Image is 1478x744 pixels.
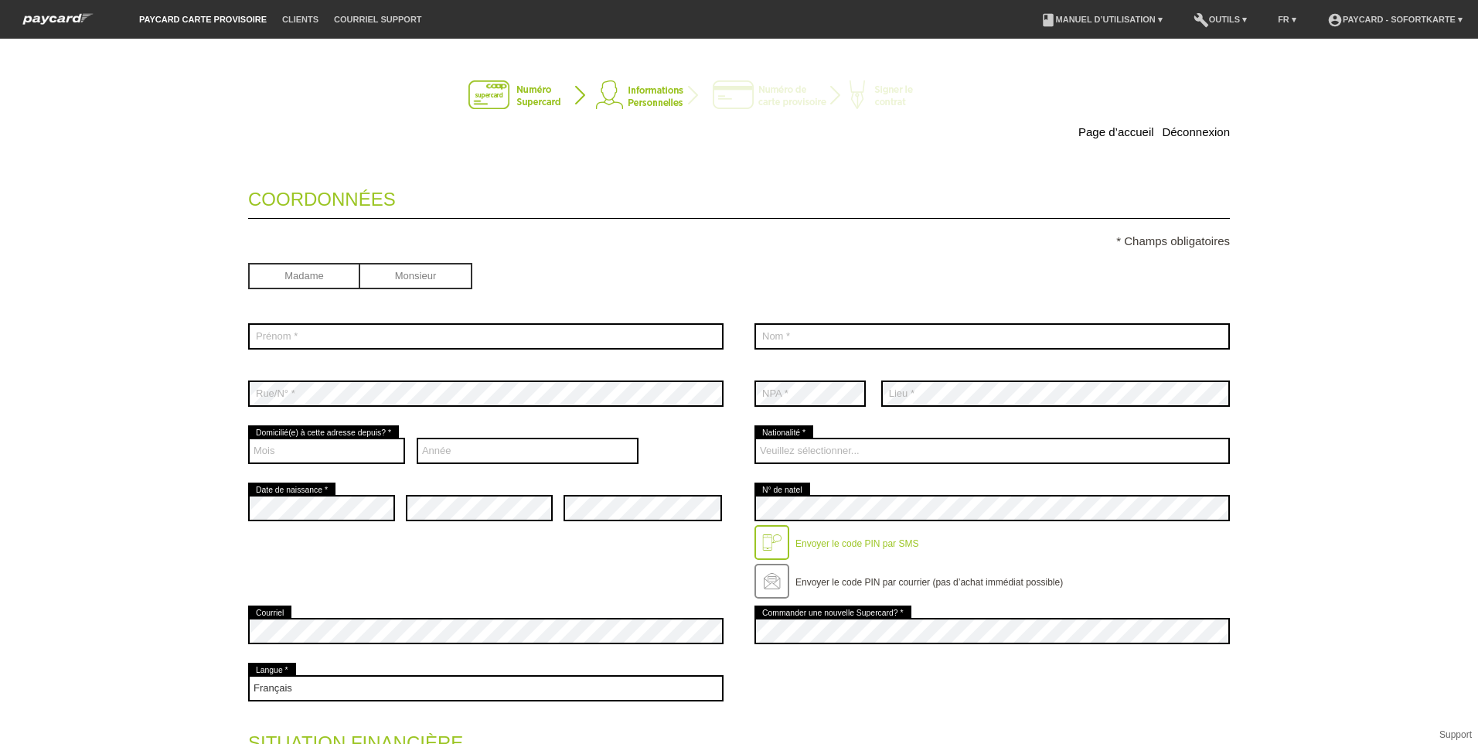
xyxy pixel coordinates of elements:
i: account_circle [1327,12,1343,28]
img: instantcard-v2-fr-2.png [468,80,1010,111]
p: * Champs obligatoires [248,234,1230,247]
a: account_circlepaycard - Sofortkarte ▾ [1320,15,1470,24]
a: buildOutils ▾ [1186,15,1255,24]
a: Déconnexion [1162,125,1230,138]
a: Clients [274,15,326,24]
a: paycard Sofortkarte [15,18,100,29]
i: build [1194,12,1209,28]
label: Envoyer le code PIN par SMS [795,538,918,549]
img: paycard Sofortkarte [15,11,100,27]
label: Envoyer le code PIN par courrier (pas d’achat immédiat possible) [795,577,1063,588]
a: Courriel Support [326,15,429,24]
a: paycard carte provisoire [131,15,274,24]
a: FR ▾ [1270,15,1304,24]
a: Support [1439,729,1472,740]
legend: Coordonnées [248,173,1230,219]
a: bookManuel d’utilisation ▾ [1033,15,1170,24]
a: Page d’accueil [1078,125,1154,138]
i: book [1040,12,1056,28]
